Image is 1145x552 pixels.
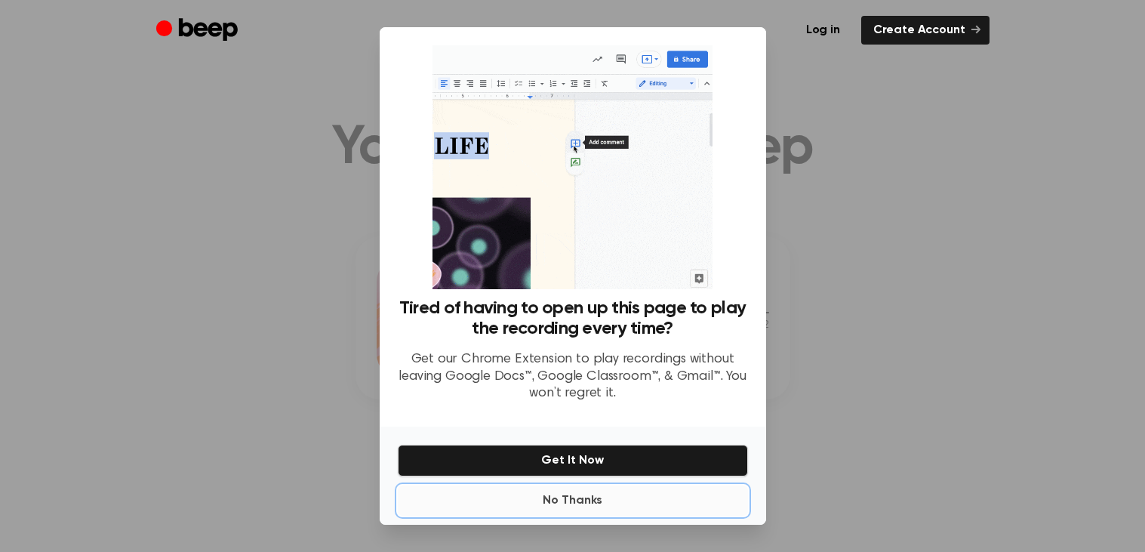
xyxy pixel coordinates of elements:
[432,45,713,289] img: Beep extension in action
[398,445,748,476] button: Get It Now
[398,298,748,339] h3: Tired of having to open up this page to play the recording every time?
[156,16,242,45] a: Beep
[398,351,748,402] p: Get our Chrome Extension to play recordings without leaving Google Docs™, Google Classroom™, & Gm...
[398,486,748,516] button: No Thanks
[861,16,990,45] a: Create Account
[794,16,852,45] a: Log in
